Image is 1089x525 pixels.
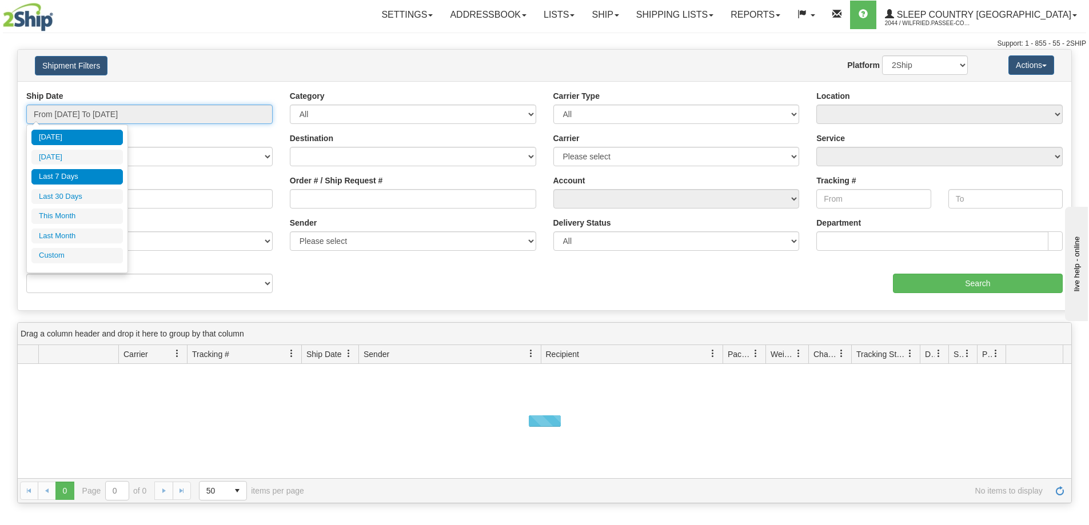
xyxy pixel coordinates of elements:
[816,175,856,186] label: Tracking #
[9,10,106,18] div: live help - online
[986,344,1006,363] a: Pickup Status filter column settings
[546,348,579,360] span: Recipient
[900,344,920,363] a: Tracking Status filter column settings
[847,59,880,71] label: Platform
[123,348,148,360] span: Carrier
[816,217,861,229] label: Department
[703,344,723,363] a: Recipient filter column settings
[18,323,1071,345] div: grid grouping header
[35,56,107,75] button: Shipment Filters
[192,348,229,360] span: Tracking #
[320,486,1043,495] span: No items to display
[373,1,441,29] a: Settings
[816,189,931,209] input: From
[339,344,358,363] a: Ship Date filter column settings
[722,1,789,29] a: Reports
[925,348,935,360] span: Delivery Status
[553,133,580,144] label: Carrier
[954,348,963,360] span: Shipment Issues
[982,348,992,360] span: Pickup Status
[31,189,123,205] li: Last 30 Days
[290,90,325,102] label: Category
[553,217,611,229] label: Delivery Status
[813,348,837,360] span: Charge
[628,1,722,29] a: Shipping lists
[82,481,147,500] span: Page of 0
[31,209,123,224] li: This Month
[885,18,971,29] span: 2044 / Wilfried.Passee-Coutrin
[535,1,583,29] a: Lists
[3,3,53,31] img: logo2044.jpg
[816,133,845,144] label: Service
[789,344,808,363] a: Weight filter column settings
[55,482,74,500] span: Page 0
[31,248,123,263] li: Custom
[746,344,765,363] a: Packages filter column settings
[876,1,1086,29] a: Sleep Country [GEOGRAPHIC_DATA] 2044 / Wilfried.Passee-Coutrin
[228,482,246,500] span: select
[199,481,304,500] span: items per page
[958,344,977,363] a: Shipment Issues filter column settings
[282,344,301,363] a: Tracking # filter column settings
[199,481,247,500] span: Page sizes drop down
[3,39,1086,49] div: Support: 1 - 855 - 55 - 2SHIP
[771,348,795,360] span: Weight
[816,90,849,102] label: Location
[728,348,752,360] span: Packages
[553,175,585,186] label: Account
[893,274,1063,293] input: Search
[948,189,1063,209] input: To
[1051,482,1069,500] a: Refresh
[26,90,63,102] label: Ship Date
[306,348,341,360] span: Ship Date
[31,130,123,145] li: [DATE]
[290,217,317,229] label: Sender
[894,10,1071,19] span: Sleep Country [GEOGRAPHIC_DATA]
[1063,204,1088,320] iframe: chat widget
[929,344,948,363] a: Delivery Status filter column settings
[364,348,389,360] span: Sender
[290,133,333,144] label: Destination
[31,229,123,244] li: Last Month
[521,344,541,363] a: Sender filter column settings
[31,169,123,185] li: Last 7 Days
[856,348,906,360] span: Tracking Status
[167,344,187,363] a: Carrier filter column settings
[1008,55,1054,75] button: Actions
[206,485,221,496] span: 50
[553,90,600,102] label: Carrier Type
[583,1,627,29] a: Ship
[832,344,851,363] a: Charge filter column settings
[290,175,383,186] label: Order # / Ship Request #
[31,150,123,165] li: [DATE]
[441,1,535,29] a: Addressbook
